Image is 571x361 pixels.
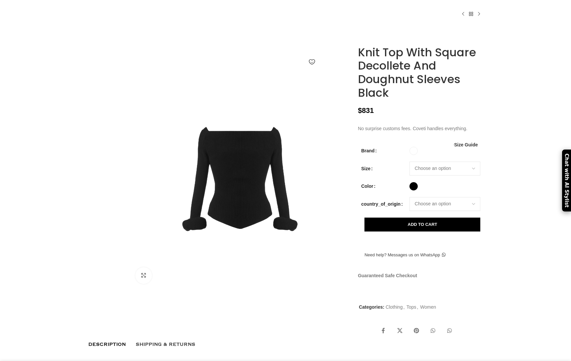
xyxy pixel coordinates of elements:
[417,303,418,311] span: ,
[358,106,362,115] span: $
[358,283,473,292] img: guaranteed-safe-checkout-bordered.j
[361,165,373,172] label: Size
[475,10,483,18] a: Next product
[136,337,195,351] a: Shipping & Returns
[420,304,436,310] a: Women
[88,337,126,351] a: Description
[87,69,127,108] img: awake mode Tops
[359,304,384,310] span: Categories:
[88,341,126,348] span: Description
[361,182,375,190] label: Color
[358,106,374,115] bdi: 831
[87,153,127,192] img: awake mode dress}
[364,218,480,232] button: Add to cart
[358,46,483,100] h1: Knit Top With Square Decollete And Doughnut Sleeves Black
[87,111,127,150] img: awake mode top
[377,324,390,337] a: Facebook social link
[443,324,456,337] a: WhatsApp social link
[358,248,452,262] a: Need help? Messages us on WhatsApp
[406,304,416,310] a: Tops
[87,195,127,234] img: awake mode skirt
[358,273,417,278] strong: Guaranteed Safe Checkout
[459,10,467,18] a: Previous product
[403,303,404,311] span: ,
[410,324,423,337] a: Pinterest social link
[361,200,403,208] label: country_of_origin
[386,304,403,310] a: Clothing
[87,237,127,276] img: awake mode Tops
[358,28,388,42] img: Awake Mode
[426,324,440,337] a: WhatsApp social link
[361,147,377,154] label: Brand
[358,125,483,132] p: No surprise customs fees. Coveti handles everything.
[136,341,195,348] span: Shipping & Returns
[393,324,406,337] a: X social link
